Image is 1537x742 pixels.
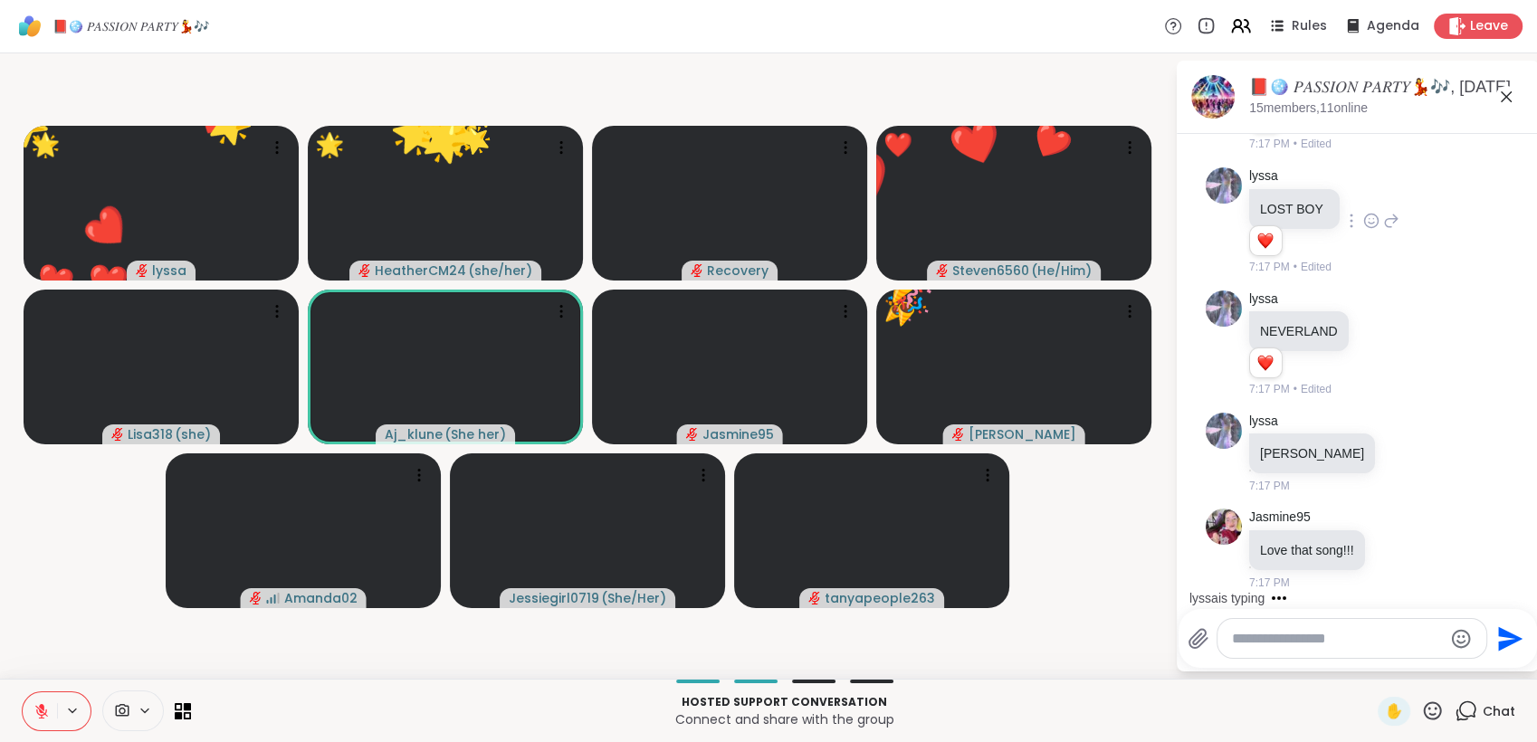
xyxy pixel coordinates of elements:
span: ( She her ) [444,425,506,443]
span: Chat [1483,702,1515,720]
p: Connect and share with the group [202,710,1367,728]
button: 🌟 [392,87,498,193]
button: Emoji picker [1450,628,1472,650]
button: Reactions: love [1255,233,1274,248]
img: https://sharewell-space-live.sfo3.digitaloceanspaces.com/user-generated/0c3f25b2-e4be-4605-90b8-c... [1206,509,1242,545]
div: lyssa is typing [1189,589,1265,607]
img: https://sharewell-space-live.sfo3.digitaloceanspaces.com/user-generated/666f9ab0-b952-44c3-ad34-f... [1206,290,1242,327]
img: https://sharewell-space-live.sfo3.digitaloceanspaces.com/user-generated/666f9ab0-b952-44c3-ad34-f... [1206,167,1242,204]
span: Leave [1470,17,1508,35]
p: Love that song!!! [1260,541,1354,559]
span: Edited [1301,136,1332,152]
span: • [1294,136,1297,152]
span: 7:17 PM [1249,575,1290,591]
span: Agenda [1367,17,1419,35]
a: Jasmine95 [1249,509,1311,527]
span: 7:17 PM [1249,478,1290,494]
button: ❤️ [924,90,1030,195]
button: Send [1487,618,1528,659]
span: audio-muted [686,428,699,441]
span: Jessiegirl0719 [509,589,599,607]
span: • [1294,381,1297,397]
img: ShareWell Logomark [14,11,45,42]
span: ( He/Him ) [1031,262,1092,280]
span: Recovery [707,262,768,280]
span: lyssa [152,262,186,280]
span: Aj_klune [385,425,443,443]
span: Rules [1292,17,1327,35]
span: • [1294,259,1297,275]
span: ( She/Her ) [601,589,666,607]
span: tanyapeople263 [825,589,935,607]
span: audio-muted [691,264,703,277]
span: 📕🪩 𝑃𝐴𝑆𝑆𝐼𝑂𝑁 𝑃𝐴𝑅𝑇𝑌💃🎶 [53,17,209,35]
button: ❤️ [57,177,159,280]
div: Reaction list [1250,226,1282,255]
img: https://sharewell-space-live.sfo3.digitaloceanspaces.com/user-generated/666f9ab0-b952-44c3-ad34-f... [1206,413,1242,449]
span: 7:17 PM [1249,259,1290,275]
a: lyssa [1249,290,1278,309]
span: ✋ [1385,700,1403,722]
span: 7:17 PM [1249,381,1290,397]
span: Amanda02 [284,589,358,607]
span: ( she/her ) [468,262,532,280]
span: audio-muted [936,264,949,277]
p: LOST BOY [1260,200,1329,218]
div: 🌟 [315,128,344,163]
p: NEVERLAND [1260,322,1338,340]
p: Hosted support conversation [202,694,1367,710]
span: audio-muted [250,592,263,604]
textarea: Type your message [1232,630,1443,648]
span: Steven6560 [952,262,1029,280]
span: HeatherCM24 [375,262,466,280]
span: ( she ) [175,425,211,443]
button: Reactions: love [1255,356,1274,370]
a: lyssa [1249,413,1278,431]
p: [PERSON_NAME] [1260,444,1364,462]
span: audio-muted [136,264,148,277]
img: 📕🪩 𝑃𝐴𝑆𝑆𝐼𝑂𝑁 𝑃𝐴𝑅𝑇𝑌💃🎶, Sep 06 [1191,75,1235,119]
span: audio-muted [808,592,821,604]
span: [PERSON_NAME] [969,425,1076,443]
span: audio-muted [111,428,124,441]
span: 7:17 PM [1249,136,1290,152]
span: audio-muted [952,428,965,441]
p: 15 members, 11 online [1249,100,1368,118]
button: ❤️ [1007,99,1093,185]
span: Edited [1301,259,1332,275]
div: 📕🪩 𝑃𝐴𝑆𝑆𝐼𝑂𝑁 𝑃𝐴𝑅𝑇𝑌💃🎶, [DATE] [1249,76,1524,99]
span: audio-muted [358,264,371,277]
div: ❤️ [883,128,912,163]
span: Jasmine95 [702,425,774,443]
div: Reaction list [1250,348,1282,377]
a: lyssa [1249,167,1278,185]
span: Lisa318 [128,425,173,443]
span: Edited [1301,381,1332,397]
